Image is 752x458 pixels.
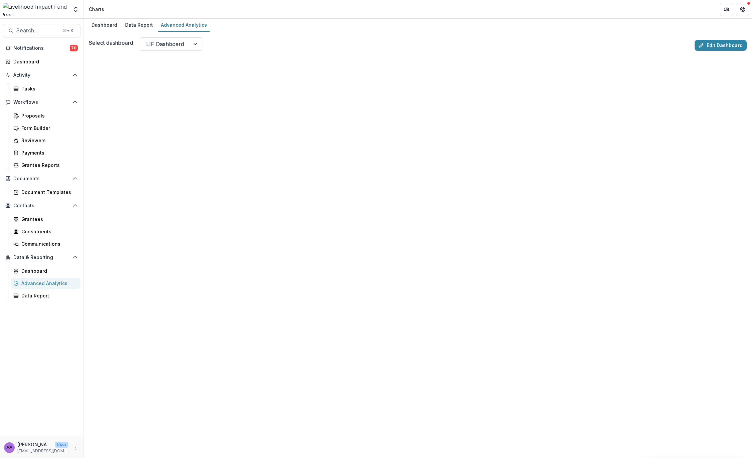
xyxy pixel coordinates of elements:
[3,3,68,16] img: Livelihood Impact Fund logo
[21,267,75,274] div: Dashboard
[21,137,75,144] div: Reviewers
[6,445,12,450] div: Aude Anquetil
[17,441,52,448] p: [PERSON_NAME]
[17,448,68,454] p: [EMAIL_ADDRESS][DOMAIN_NAME]
[736,3,749,16] button: Get Help
[3,43,80,53] button: Notifications70
[13,45,70,51] span: Notifications
[695,40,747,51] a: Edit Dashboard
[122,20,156,30] div: Data Report
[21,125,75,132] div: Form Builder
[11,110,80,121] a: Proposals
[13,72,70,78] span: Activity
[13,99,70,105] span: Workflows
[55,442,68,448] p: User
[71,444,79,452] button: More
[158,19,210,32] a: Advanced Analytics
[89,39,133,47] label: Select dashboard
[13,58,75,65] div: Dashboard
[11,160,80,171] a: Grantee Reports
[13,176,70,182] span: Documents
[89,6,104,13] div: Charts
[21,85,75,92] div: Tasks
[3,200,80,211] button: Open Contacts
[21,149,75,156] div: Payments
[158,20,210,30] div: Advanced Analytics
[11,265,80,276] a: Dashboard
[11,135,80,146] a: Reviewers
[21,189,75,196] div: Document Templates
[21,112,75,119] div: Proposals
[122,19,156,32] a: Data Report
[3,70,80,80] button: Open Activity
[3,173,80,184] button: Open Documents
[89,19,120,32] a: Dashboard
[13,203,70,209] span: Contacts
[21,228,75,235] div: Constituents
[3,97,80,107] button: Open Workflows
[11,290,80,301] a: Data Report
[11,238,80,249] a: Communications
[71,3,80,16] button: Open entity switcher
[11,278,80,289] a: Advanced Analytics
[16,27,59,34] span: Search...
[11,123,80,134] a: Form Builder
[3,56,80,67] a: Dashboard
[21,292,75,299] div: Data Report
[61,27,75,34] div: ⌘ + K
[3,24,80,37] button: Search...
[11,83,80,94] a: Tasks
[11,226,80,237] a: Constituents
[21,162,75,169] div: Grantee Reports
[70,45,78,51] span: 70
[11,147,80,158] a: Payments
[89,20,120,30] div: Dashboard
[86,4,107,14] nav: breadcrumb
[3,252,80,263] button: Open Data & Reporting
[13,255,70,260] span: Data & Reporting
[21,280,75,287] div: Advanced Analytics
[11,187,80,198] a: Document Templates
[720,3,733,16] button: Partners
[21,240,75,247] div: Communications
[21,216,75,223] div: Grantees
[11,214,80,225] a: Grantees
